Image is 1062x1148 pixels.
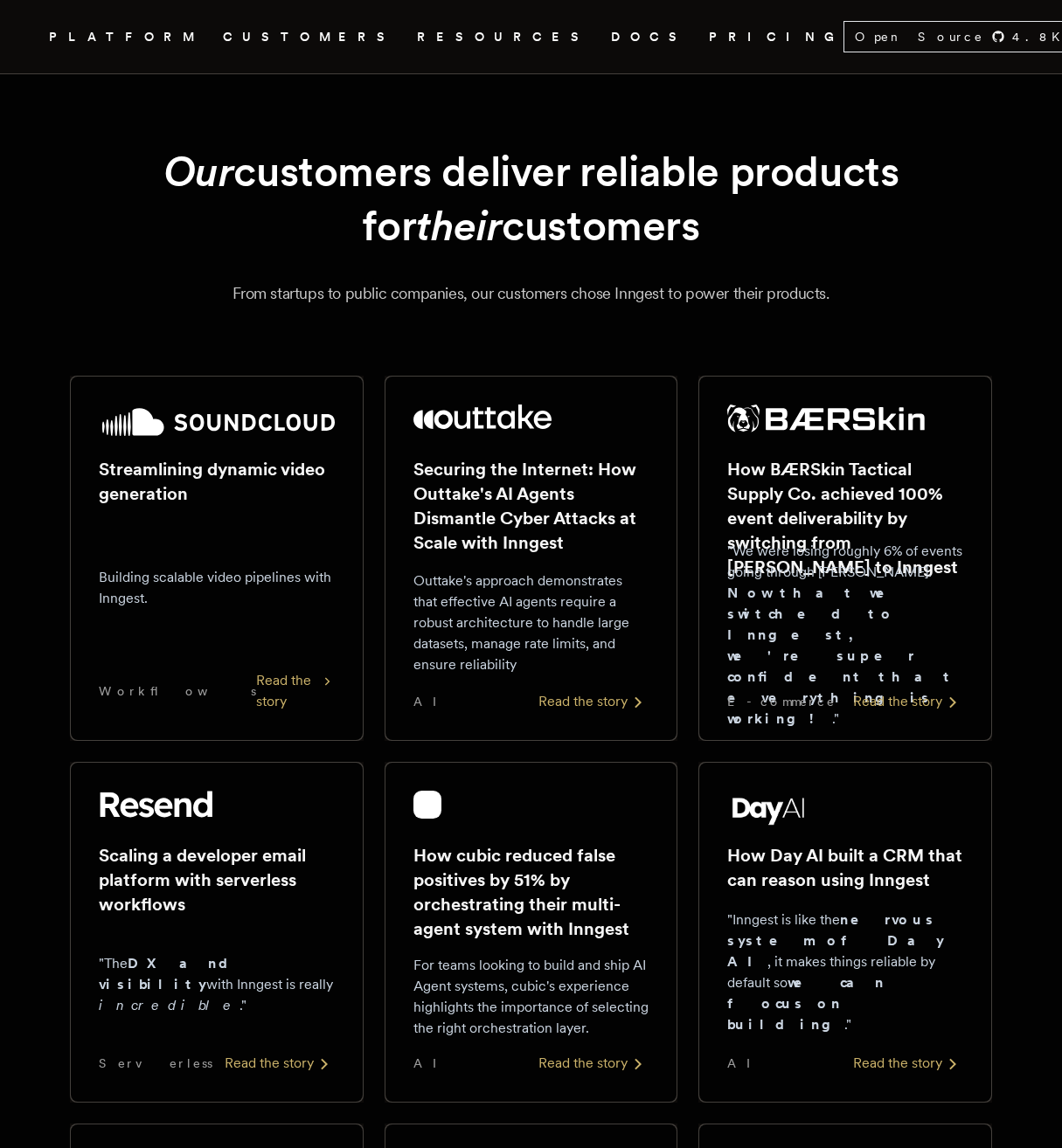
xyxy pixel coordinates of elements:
[727,405,925,432] img: BÆRSkin Tactical Supply Co.
[413,405,552,429] img: Outtake
[417,26,590,48] button: RESOURCES
[698,762,992,1103] a: Day AI logoHow Day AI built a CRM that can reason using Inngest"Inngest is like thenervous system...
[416,200,502,251] em: their
[413,457,649,555] h2: Securing the Internet: How Outtake's AI Agents Dismantle Cyber Attacks at Scale with Inngest
[70,762,364,1103] a: Resend logoScaling a developer email platform with serverless workflows"TheDX and visibilitywith ...
[99,405,335,439] img: SoundCloud
[727,541,963,730] p: "We were losing roughly 6% of events going through [PERSON_NAME]. ."
[853,691,963,712] div: Read the story
[727,974,885,1033] strong: we can focus on building
[413,693,452,710] span: AI
[99,997,239,1013] em: incredible
[413,955,649,1039] p: For teams looking to build and ship AI Agent systems, cubic's experience highlights the importanc...
[727,909,963,1035] p: "Inngest is like the , it makes things reliable by default so ."
[385,762,678,1103] a: cubic logoHow cubic reduced false positives by 51% by orchestrating their multi-agent system with...
[70,376,364,741] a: SoundCloud logoStreamlining dynamic video generationBuilding scalable video pipelines with Innges...
[413,571,649,675] p: Outtake's approach demonstrates that effective AI agents require a robust architecture to handle ...
[709,26,843,48] a: PRICING
[99,567,335,609] p: Building scalable video pipelines with Inngest.
[855,28,984,45] span: Open Source
[99,953,335,1016] p: "The with Inngest is really ."
[727,693,836,710] span: E-commerce
[727,843,963,892] h2: How Day AI built a CRM that can reason using Inngest
[225,1053,335,1074] div: Read the story
[727,911,944,970] strong: nervous system of Day AI
[727,584,956,727] strong: Now that we switched to Inngest, we're super confident that everything is working!
[727,1055,766,1072] span: AI
[727,457,963,579] h2: How BÆRSkin Tactical Supply Co. achieved 100% event deliverability by switching from [PERSON_NAME...
[163,146,234,197] em: Our
[99,955,243,992] strong: DX and visibility
[538,1053,649,1074] div: Read the story
[413,791,441,819] img: cubic
[727,791,809,826] img: Day AI
[538,691,649,712] div: Read the story
[99,457,335,506] h2: Streamlining dynamic video generation
[385,376,678,741] a: Outtake logoSecuring the Internet: How Outtake's AI Agents Dismantle Cyber Attacks at Scale with ...
[49,26,202,48] button: PLATFORM
[99,843,335,916] h2: Scaling a developer email platform with serverless workflows
[413,1055,452,1072] span: AI
[256,670,335,712] div: Read the story
[223,26,396,48] a: CUSTOMERS
[70,281,992,306] p: From startups to public companies, our customers chose Inngest to power their products.
[99,1055,212,1072] span: Serverless
[611,26,688,48] a: DOCS
[698,376,992,741] a: BÆRSkin Tactical Supply Co. logoHow BÆRSkin Tactical Supply Co. achieved 100% event deliverabilit...
[99,791,212,819] img: Resend
[70,144,992,253] h1: customers deliver reliable products for customers
[413,843,649,941] h2: How cubic reduced false positives by 51% by orchestrating their multi-agent system with Inngest
[99,682,256,700] span: Workflows
[853,1053,963,1074] div: Read the story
